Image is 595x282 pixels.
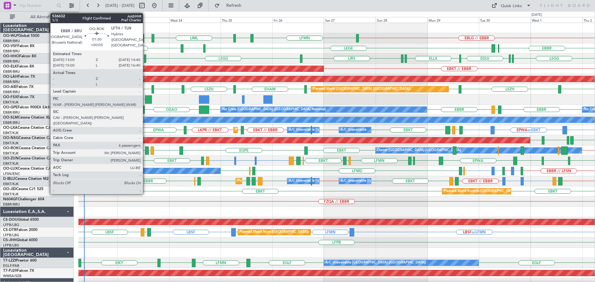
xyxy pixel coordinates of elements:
a: OO-ZUNCessna Citation CJ4 [3,157,53,160]
span: [DATE] - [DATE] [105,3,134,8]
span: CS-DOU [3,218,18,222]
div: Fri 26 [272,17,324,23]
a: EBBR/BRU [3,49,20,54]
a: LFPB/LBG [3,243,19,248]
a: OO-LUXCessna Citation CJ4 [3,167,52,171]
a: EBKT/KJK [3,192,19,197]
a: EBKT/KJK [3,141,19,145]
button: Refresh [212,1,249,11]
span: D-IBLU [3,177,15,181]
span: OO-HHO [3,54,19,58]
a: OO-JIDCessna CJ1 525 [3,187,43,191]
a: OO-SLMCessna Citation XLS [3,116,52,119]
a: EBBR/BRU [3,90,20,94]
div: Planned Maint Nice ([GEOGRAPHIC_DATA]) [237,176,306,186]
a: EBKT/KJK [3,151,19,156]
input: Trip Number [19,1,55,10]
a: LFPB/LBG [3,223,19,227]
a: EBBR/BRU [3,59,20,64]
a: OO-NSGCessna Citation CJ4 [3,136,53,140]
a: N604GFChallenger 604 [3,197,44,201]
a: OO-FSXFalcon 7X [3,95,34,99]
span: CS-DTR [3,228,16,232]
div: Planned Maint Kortrijk-[GEOGRAPHIC_DATA] [235,125,307,135]
div: Wed 1 [531,17,582,23]
div: No Crew [GEOGRAPHIC_DATA] ([GEOGRAPHIC_DATA] National) [222,105,326,114]
span: Refresh [221,3,247,8]
div: A/C Unavailable [GEOGRAPHIC_DATA]-[GEOGRAPHIC_DATA] [341,176,439,186]
a: EBBR/BRU [3,202,20,207]
a: OO-LXACessna Citation CJ4 [3,126,52,130]
a: LFPB/LBG [3,233,19,237]
span: OO-ROK [3,146,19,150]
span: OO-NSG [3,136,19,140]
span: N604GF [3,197,18,201]
a: LFSN/ENC [3,171,20,176]
div: Thu 25 [221,17,272,23]
span: OO-AIE [3,85,16,89]
div: [DATE] [80,12,90,18]
a: OO-GPEFalcon 900EX EASy II [3,106,55,109]
div: A/C Unavailable [GEOGRAPHIC_DATA] ([GEOGRAPHIC_DATA] National) [289,125,404,135]
span: OO-LUX [3,167,18,171]
a: EBBR/BRU [3,39,20,43]
div: A/C Unavailable [341,125,366,135]
a: EGLF/FAB [3,263,19,268]
span: OO-WLP [3,34,18,38]
span: OO-GPE [3,106,18,109]
a: EBBR/BRU [3,120,20,125]
a: OO-ELKFalcon 8X [3,65,34,68]
span: All Aircraft [16,15,65,19]
div: Quick Links [501,3,522,9]
a: OO-WLPGlobal 5500 [3,34,39,38]
span: OO-LXA [3,126,18,130]
a: T7-PJ29Falcon 7X [3,269,34,273]
a: D-IBLUCessna Citation M2 [3,177,49,181]
a: CS-DTRFalcon 2000 [3,228,37,232]
span: OO-JID [3,187,16,191]
a: EBKT/KJK [3,182,19,186]
div: Tue 23 [117,17,169,23]
a: EBBR/BRU [3,69,20,74]
span: OO-ZUN [3,157,19,160]
button: All Aircraft [7,12,67,22]
div: Wed 24 [169,17,221,23]
a: EBKT/KJK [3,161,19,166]
span: OO-SLM [3,116,18,119]
a: OO-LAHFalcon 7X [3,75,35,79]
div: Planned Maint Kortrijk-[GEOGRAPHIC_DATA] [82,156,155,165]
button: Quick Links [488,1,534,11]
div: Mon 29 [427,17,479,23]
div: Sun 28 [376,17,427,23]
a: OO-HHOFalcon 8X [3,54,36,58]
span: OO-VSF [3,44,17,48]
div: A/C Unavailable [GEOGRAPHIC_DATA] ([GEOGRAPHIC_DATA]) [325,258,426,267]
div: A/C Unavailable [GEOGRAPHIC_DATA] ([GEOGRAPHIC_DATA] National) [289,176,404,186]
a: T7-LZZIPraetor 600 [3,259,37,262]
a: OO-AIEFalcon 7X [3,85,33,89]
div: Planned Maint Nice ([GEOGRAPHIC_DATA]) [240,228,309,237]
span: CS-JHH [3,238,16,242]
span: T7-LZZI [3,259,16,262]
a: CS-DOUGlobal 6500 [3,218,39,222]
a: EBKT/KJK [3,100,19,105]
a: EBKT/KJK [3,131,19,135]
div: [DATE] [531,12,542,18]
a: OO-ROKCessna Citation CJ4 [3,146,53,150]
span: OO-ELK [3,65,17,68]
div: Mon 22 [66,17,117,23]
a: WMSA/SZB [3,274,21,278]
a: EBBR/BRU [3,80,20,84]
div: Sat 27 [324,17,376,23]
div: Planned Maint [GEOGRAPHIC_DATA] ([GEOGRAPHIC_DATA]) [313,85,410,94]
span: OO-FSX [3,95,17,99]
div: Tue 30 [479,17,531,23]
span: T7-PJ29 [3,269,17,273]
a: CS-JHHGlobal 6000 [3,238,37,242]
div: Owner [GEOGRAPHIC_DATA]-[GEOGRAPHIC_DATA] [377,146,461,155]
span: OO-LAH [3,75,18,79]
a: OO-VSFFalcon 8X [3,44,34,48]
div: Planned Maint Kortrijk-[GEOGRAPHIC_DATA] [444,187,516,196]
a: EBBR/BRU [3,110,20,115]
